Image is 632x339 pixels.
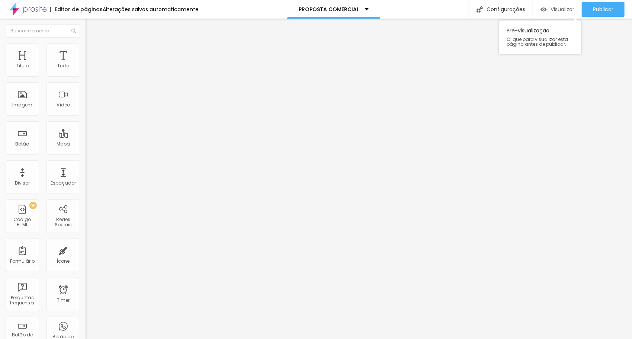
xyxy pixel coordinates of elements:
div: Divisor [15,180,30,186]
div: Mapa [57,141,70,147]
div: Ícone [57,259,70,264]
div: Imagem [12,102,32,108]
span: Visualizar [551,6,574,12]
div: Formulário [10,259,35,264]
div: Pre-visualização [499,20,581,54]
div: Espaçador [51,180,76,186]
div: Editor de páginas [50,7,103,12]
div: Redes Sociais [48,217,78,228]
div: Título [16,63,29,68]
input: Buscar elemento [6,24,80,38]
span: Publicar [593,6,613,12]
img: view-1.svg [540,6,547,13]
div: Perguntas frequentes [7,295,37,306]
img: Icone [477,6,483,13]
div: Alterações salvas automaticamente [103,7,199,12]
button: Visualizar [533,2,582,17]
div: Texto [57,63,69,68]
div: Botão [16,141,29,147]
div: Timer [57,298,70,303]
img: Icone [71,29,76,33]
p: PROPOSTA COMERCIAL [299,7,359,12]
span: Clique para visualizar esta página antes de publicar. [507,37,574,47]
button: Publicar [582,2,625,17]
div: Código HTML [7,217,37,228]
div: Vídeo [57,102,70,108]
